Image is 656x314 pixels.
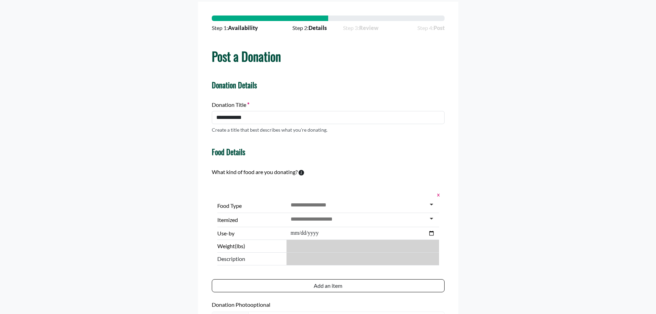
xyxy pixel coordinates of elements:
[435,190,439,199] button: x
[235,243,245,249] span: (lbs)
[212,147,245,156] h4: Food Details
[212,101,249,109] label: Donation Title
[434,24,445,31] strong: Post
[217,216,284,224] label: Itemized
[212,49,445,63] h1: Post a Donation
[228,24,258,31] strong: Availability
[250,301,270,308] span: optional
[212,24,258,32] span: Step 1:
[359,24,378,31] strong: Review
[299,170,304,175] svg: To calculate environmental impacts, we follow the Food Loss + Waste Protocol
[212,80,445,89] h4: Donation Details
[417,24,445,32] span: Step 4:
[217,255,284,263] span: Description
[212,126,327,133] p: Create a title that best describes what you're donating.
[212,301,445,309] label: Donation Photo
[309,24,327,31] strong: Details
[343,24,401,32] span: Step 3:
[217,242,284,250] label: Weight
[292,24,327,32] span: Step 2:
[217,202,284,210] label: Food Type
[217,229,284,237] label: Use-by
[212,168,298,176] label: What kind of food are you donating?
[212,279,445,292] button: Add an item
